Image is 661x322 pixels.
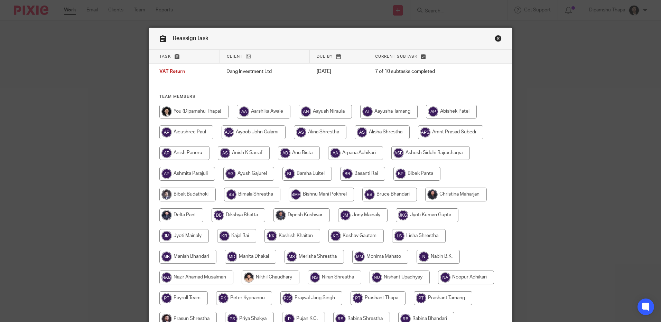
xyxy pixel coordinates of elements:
[317,55,333,58] span: Due by
[227,55,243,58] span: Client
[159,69,185,74] span: VAT Return
[375,55,418,58] span: Current subtask
[159,55,171,58] span: Task
[159,94,502,100] h4: Team members
[368,64,480,80] td: 7 of 10 subtasks completed
[226,68,302,75] p: Dang Investment Ltd
[495,35,502,44] a: Close this dialog window
[317,68,361,75] p: [DATE]
[173,36,208,41] span: Reassign task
